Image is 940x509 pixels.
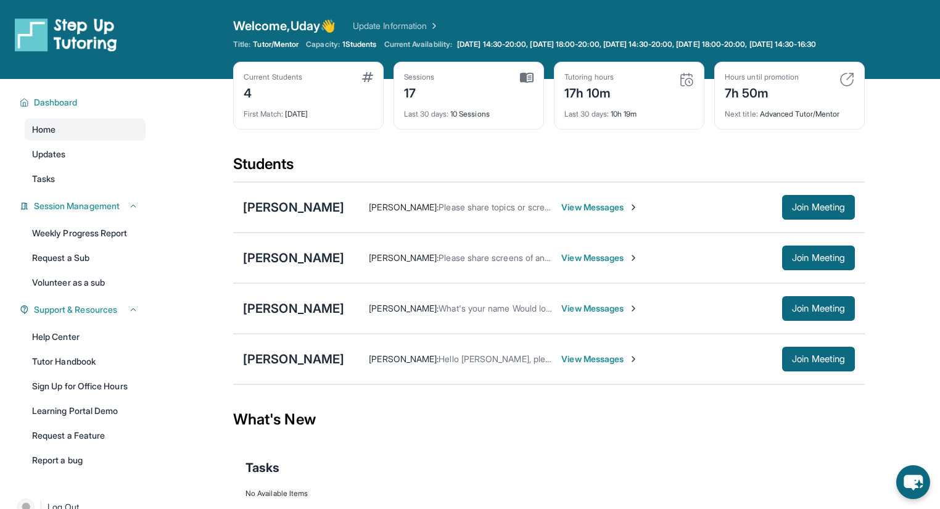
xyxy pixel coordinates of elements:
div: Current Students [244,72,302,82]
div: [PERSON_NAME] [243,249,344,267]
div: Students [233,154,865,181]
span: Capacity: [306,39,340,49]
div: [PERSON_NAME] [243,300,344,317]
span: Support & Resources [34,304,117,316]
div: Hours until promotion [725,72,799,82]
div: What's New [233,392,865,447]
div: 4 [244,82,302,102]
button: Dashboard [29,96,138,109]
span: Current Availability: [384,39,452,49]
span: Tasks [245,459,279,476]
span: Last 30 days : [564,109,609,118]
a: Updates [25,143,146,165]
span: Welcome, Uday 👋 [233,17,336,35]
span: Home [32,123,56,136]
span: Title: [233,39,250,49]
a: Request a Feature [25,424,146,447]
img: card [362,72,373,82]
a: Help Center [25,326,146,348]
a: Home [25,118,146,141]
span: First Match : [244,109,283,118]
img: card [679,72,694,87]
button: Join Meeting [782,246,855,270]
a: [DATE] 14:30-20:00, [DATE] 18:00-20:00, [DATE] 14:30-20:00, [DATE] 18:00-20:00, [DATE] 14:30-16:30 [455,39,818,49]
img: Chevron-Right [629,354,638,364]
button: Join Meeting [782,296,855,321]
a: Request a Sub [25,247,146,269]
div: 17h 10m [564,82,614,102]
button: Join Meeting [782,347,855,371]
span: [PERSON_NAME] : [369,303,439,313]
span: View Messages [561,201,638,213]
span: Tutor/Mentor [253,39,299,49]
div: [PERSON_NAME] [243,350,344,368]
div: Tutoring hours [564,72,614,82]
span: Next title : [725,109,758,118]
a: Learning Portal Demo [25,400,146,422]
span: [PERSON_NAME] : [369,354,439,364]
div: [PERSON_NAME] [243,199,344,216]
span: Join Meeting [792,204,845,211]
span: Please share screens of any assigned work you would like to reivew [DATE]. [439,252,736,263]
img: Chevron-Right [629,304,638,313]
span: Last 30 days : [404,109,448,118]
a: Update Information [353,20,439,32]
span: Tasks [32,173,55,185]
button: Support & Resources [29,304,138,316]
img: card [839,72,854,87]
span: View Messages [561,252,638,264]
div: 7h 50m [725,82,799,102]
a: Report a bug [25,449,146,471]
span: View Messages [561,353,638,365]
div: Advanced Tutor/Mentor [725,102,854,119]
img: card [520,72,534,83]
a: Volunteer as a sub [25,271,146,294]
span: Please share topics or screens of any assigned work you would like to reivew [DATE]. [439,202,773,212]
span: [PERSON_NAME] : [369,202,439,212]
span: 1 Students [342,39,377,49]
span: View Messages [561,302,638,315]
a: Sign Up for Office Hours [25,375,146,397]
span: Updates [32,148,66,160]
img: logo [15,17,117,52]
span: Join Meeting [792,254,845,262]
div: 10 Sessions [404,102,534,119]
div: [DATE] [244,102,373,119]
div: 17 [404,82,435,102]
img: Chevron Right [427,20,439,32]
span: Join Meeting [792,355,845,363]
div: No Available Items [245,489,852,499]
div: 10h 19m [564,102,694,119]
a: Tutor Handbook [25,350,146,373]
img: Chevron-Right [629,202,638,212]
button: Session Management [29,200,138,212]
span: What's your name Would love to save your contact info [439,303,653,313]
span: Dashboard [34,96,78,109]
span: [PERSON_NAME] : [369,252,439,263]
div: Sessions [404,72,435,82]
img: Chevron-Right [629,253,638,263]
a: Weekly Progress Report [25,222,146,244]
span: [DATE] 14:30-20:00, [DATE] 18:00-20:00, [DATE] 14:30-20:00, [DATE] 18:00-20:00, [DATE] 14:30-16:30 [457,39,816,49]
span: Session Management [34,200,120,212]
span: Join Meeting [792,305,845,312]
button: chat-button [896,465,930,499]
button: Join Meeting [782,195,855,220]
a: Tasks [25,168,146,190]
